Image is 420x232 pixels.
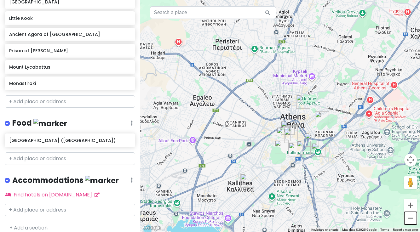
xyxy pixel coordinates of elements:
input: + Add place or address [5,204,135,216]
input: Search a place [150,6,276,19]
div: Acropolis Museum [289,143,302,156]
div: Hadrian's Library [284,126,298,140]
div: Ancient Agora of Athens [277,127,291,141]
img: marker [33,119,67,128]
button: Drag Pegman onto the map to open Street View [404,176,417,189]
div: Panathenaic Stadium [312,143,325,157]
button: Zoom out [404,212,417,224]
h6: Monastiraki [9,81,131,86]
div: Little Kook [281,121,295,135]
button: Keyboard shortcuts [311,228,338,232]
a: Open this area in Google Maps (opens a new window) [141,224,162,232]
h6: Prison of [PERSON_NAME] [9,48,131,54]
a: + Add a section [9,224,48,231]
div: National Archaeological Museum [296,95,310,109]
input: + Add place or address [5,95,135,108]
span: Map data ©2025 Google [342,228,377,231]
img: Google [141,224,162,232]
div: Athens National Garden [305,133,319,147]
a: Find hotels on [DOMAIN_NAME] [5,191,100,198]
h6: [GEOGRAPHIC_DATA] ([GEOGRAPHIC_DATA]) [9,138,131,143]
div: Prison of Socrates [275,140,289,154]
h4: Accommodations [12,175,119,186]
button: Zoom in [404,199,417,212]
h6: Little Kook [9,15,131,21]
button: Map camera controls [404,154,417,166]
h6: Mount Lycabettus [9,64,131,70]
div: Mount Lycabettus [315,111,329,125]
img: marker [85,176,119,185]
a: Report a map error [393,228,418,231]
h6: Ancient Agora of [GEOGRAPHIC_DATA] [9,31,131,37]
div: Monastiraki [285,125,299,139]
div: Kallithea Central Market (Pontic Market) [240,174,254,188]
h4: Food [12,118,67,128]
input: + Add place or address [5,152,135,165]
div: Roman Forum of Athens (Roman Agora) [284,129,298,143]
div: Temple of Olympian Zeus [297,141,311,155]
a: Terms (opens in new tab) [380,228,389,231]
